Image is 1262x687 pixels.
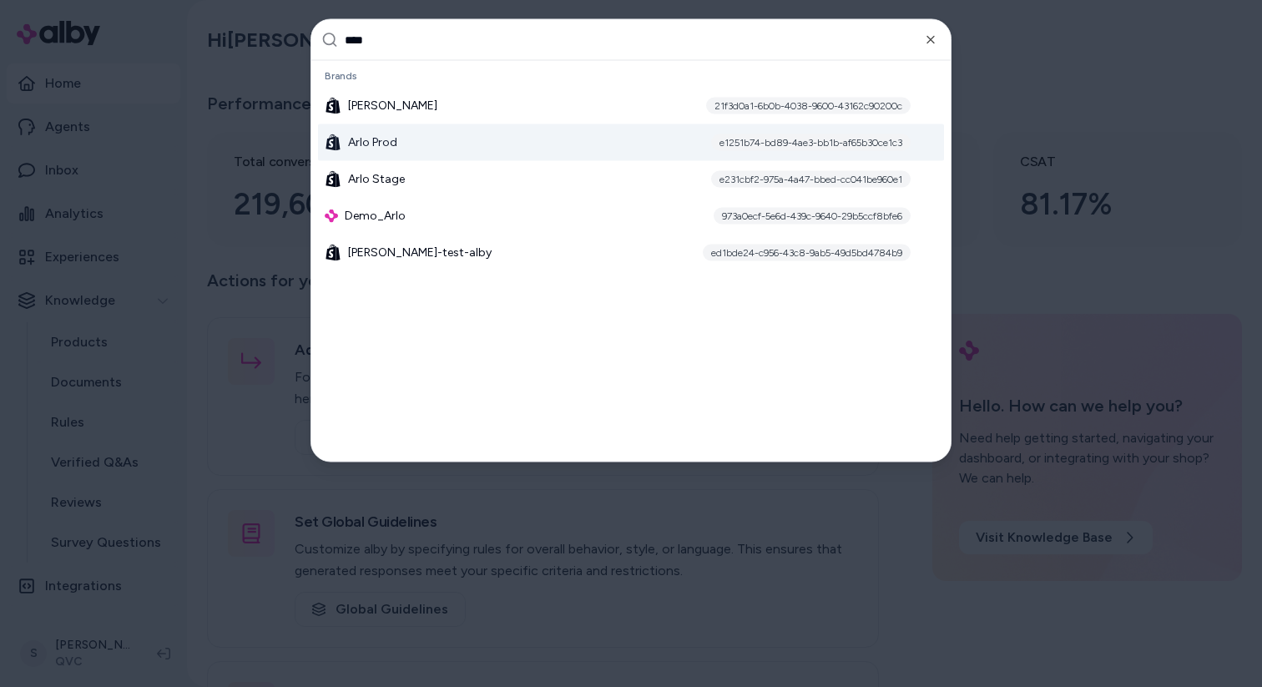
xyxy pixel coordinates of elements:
[348,245,492,261] span: [PERSON_NAME]-test-alby
[348,98,437,114] span: [PERSON_NAME]
[345,208,406,225] span: Demo_Arlo
[318,64,944,88] div: Brands
[706,98,911,114] div: 21f3d0a1-6b0b-4038-9600-43162c90200c
[703,245,911,261] div: ed1bde24-c956-43c8-9ab5-49d5bd4784b9
[711,134,911,151] div: e1251b74-bd89-4ae3-bb1b-af65b30ce1c3
[711,171,911,188] div: e231cbf2-975a-4a47-bbed-cc041be960e1
[325,210,338,223] img: alby Logo
[348,134,397,151] span: Arlo Prod
[311,61,951,462] div: Suggestions
[714,208,911,225] div: 973a0ecf-5e6d-439c-9640-29b5ccf8bfe6
[348,171,405,188] span: Arlo Stage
